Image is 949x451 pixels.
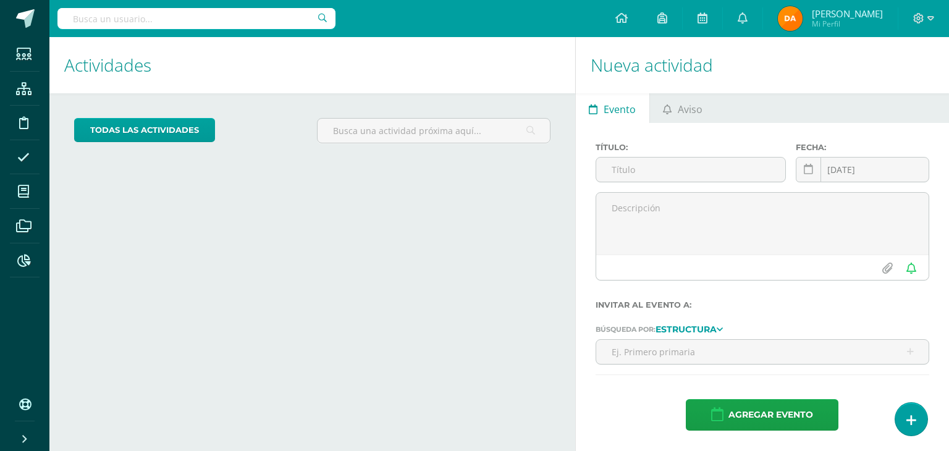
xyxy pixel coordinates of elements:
a: todas las Actividades [74,118,215,142]
span: Aviso [678,95,702,124]
label: Fecha: [796,143,929,152]
label: Título: [596,143,787,152]
a: Evento [576,93,649,123]
input: Título [596,158,786,182]
label: Invitar al evento a: [596,300,929,310]
span: Agregar evento [728,400,813,430]
span: Búsqueda por: [596,325,656,334]
strong: Estructura [656,324,717,335]
input: Busca un usuario... [57,8,335,29]
span: [PERSON_NAME] [812,7,883,20]
h1: Nueva actividad [591,37,934,93]
img: 82a5943632aca8211823fb2e9800a6c1.png [778,6,803,31]
a: Estructura [656,324,723,333]
span: Mi Perfil [812,19,883,29]
button: Agregar evento [686,399,838,431]
a: Aviso [650,93,716,123]
input: Ej. Primero primaria [596,340,929,364]
span: Evento [604,95,636,124]
h1: Actividades [64,37,560,93]
input: Fecha de entrega [796,158,929,182]
input: Busca una actividad próxima aquí... [318,119,549,143]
